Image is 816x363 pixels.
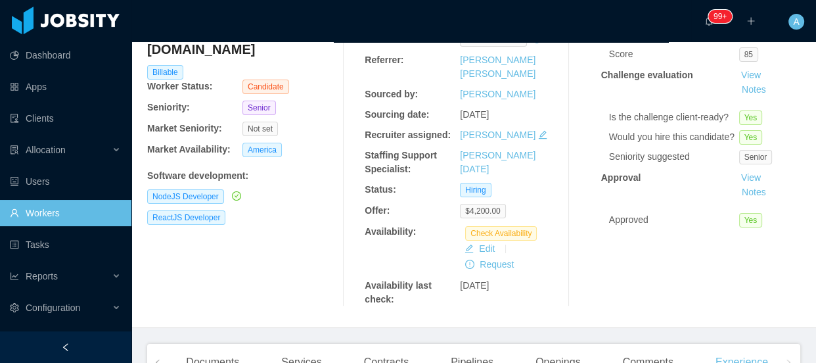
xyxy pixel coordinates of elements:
span: Configuration [26,302,80,313]
button: icon: editEdit [459,241,500,256]
b: Seniority: [147,102,190,112]
b: Status: [365,184,396,195]
i: icon: solution [10,145,19,155]
a: [PERSON_NAME] [460,89,535,99]
strong: Challenge evaluation [601,70,693,80]
i: icon: bell [704,16,714,26]
span: [DATE] [460,280,489,291]
span: America [242,143,282,157]
span: Yes [739,213,763,228]
span: Reports [26,271,58,281]
div: Score [609,47,739,61]
a: View [737,172,765,183]
b: Offer: [365,205,390,216]
span: 85 [739,47,758,62]
div: Approved [609,213,739,227]
a: icon: appstoreApps [10,74,121,100]
span: Hiring [460,183,491,197]
a: icon: check-circle [229,191,241,201]
span: Billable [147,65,183,80]
sup: 157 [708,10,732,23]
i: icon: setting [10,303,19,312]
a: icon: robotUsers [10,168,121,195]
span: [DATE] [460,109,489,120]
b: Staffing Support Specialist: [365,150,437,174]
a: icon: auditClients [10,105,121,132]
span: A [793,14,799,30]
span: Senior [242,101,276,115]
span: $4,200.00 [460,204,505,218]
i: icon: edit [538,130,547,139]
div: Is the challenge client-ready? [609,110,739,124]
strong: Approval [601,172,641,183]
div: Seniority suggested [609,150,739,164]
span: ReactJS Developer [147,210,225,225]
b: Referrer: [365,55,403,65]
span: Candidate [242,80,289,94]
button: Notes [737,82,771,98]
b: Worker Status: [147,81,212,91]
a: View [737,70,765,80]
b: Recruiter assigned: [365,130,451,140]
b: Sourcing date: [365,109,429,120]
span: Yes [739,110,763,125]
a: icon: pie-chartDashboard [10,42,121,68]
b: Market Availability: [147,144,231,155]
span: Allocation [26,145,66,155]
a: icon: profileTasks [10,231,121,258]
a: icon: userWorkers [10,200,121,226]
span: Senior [739,150,773,164]
b: Software development : [147,170,248,181]
a: [PERSON_NAME] [460,130,535,140]
b: Sourced by: [365,89,418,99]
i: icon: line-chart [10,272,19,281]
i: icon: check-circle [232,191,241,201]
span: Not set [242,122,278,136]
b: Availability: [365,226,416,237]
a: [PERSON_NAME][DATE] [460,150,535,174]
b: Availability last check: [365,280,431,304]
span: Yes [739,130,763,145]
i: icon: plus [746,16,756,26]
b: Market Seniority: [147,123,222,133]
div: Would you hire this candidate? [609,130,739,144]
button: Notes [737,185,771,201]
button: icon: exclamation-circleRequest [460,256,519,272]
span: NodeJS Developer [147,189,224,204]
a: [PERSON_NAME] [PERSON_NAME] [460,55,535,79]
